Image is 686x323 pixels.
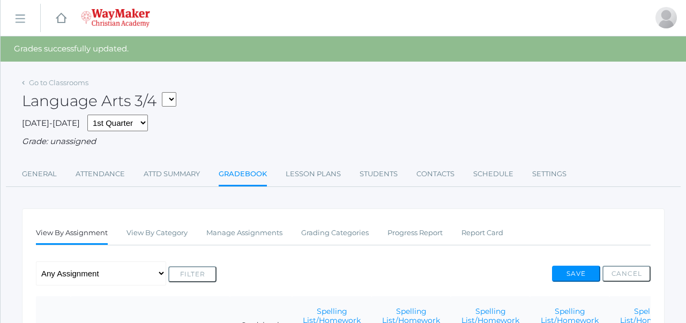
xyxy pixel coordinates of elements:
[655,7,677,28] div: Joshua Bennett
[81,9,150,27] img: 4_waymaker-logo-stack-white.png
[1,36,686,62] div: Grades successfully updated.
[168,266,217,282] button: Filter
[22,118,80,128] span: [DATE]-[DATE]
[22,163,57,185] a: General
[126,222,188,244] a: View By Category
[416,163,454,185] a: Contacts
[219,163,267,186] a: Gradebook
[552,266,600,282] button: Save
[29,78,88,87] a: Go to Classrooms
[36,222,108,245] a: View By Assignment
[360,163,398,185] a: Students
[22,136,665,148] div: Grade: unassigned
[532,163,566,185] a: Settings
[144,163,200,185] a: Attd Summary
[76,163,125,185] a: Attendance
[461,222,503,244] a: Report Card
[22,93,176,109] h2: Language Arts 3/4
[387,222,443,244] a: Progress Report
[473,163,513,185] a: Schedule
[602,266,651,282] button: Cancel
[301,222,369,244] a: Grading Categories
[206,222,282,244] a: Manage Assignments
[286,163,341,185] a: Lesson Plans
